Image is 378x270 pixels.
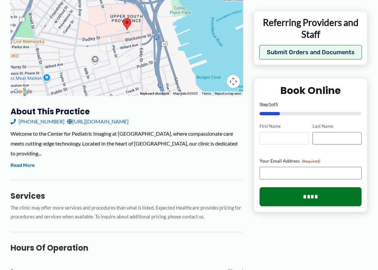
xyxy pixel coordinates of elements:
[11,106,243,117] h3: About this practice
[11,191,243,201] h3: Services
[260,102,362,107] p: Step of
[313,123,362,129] label: Last Name
[173,92,198,95] span: Map data ©2025
[12,87,34,96] a: Open this area in Google Maps (opens a new window)
[67,117,129,126] a: [URL][DOMAIN_NAME]
[260,123,309,129] label: First Name
[12,87,34,96] img: Google
[268,101,271,107] span: 1
[140,91,169,96] button: Keyboard shortcuts
[11,129,243,158] div: Welcome to the Center for Pediatric Imaging at [GEOGRAPHIC_DATA], where compassionate care meets ...
[260,84,362,97] h2: Book Online
[259,16,362,40] p: Referring Providers and Staff
[11,204,243,221] p: The clinic may offer more services and procedures than what is listed. Expected Healthcare provid...
[11,162,35,169] button: Read More
[302,158,320,163] span: (Required)
[202,92,211,95] a: Terms (opens in new tab)
[275,101,278,107] span: 5
[11,117,64,126] a: [PHONE_NUMBER]
[259,45,362,59] button: Submit Orders and Documents
[215,92,241,95] a: Report a map error
[11,243,243,253] h3: Hours of Operation
[260,157,362,164] label: Your Email Address
[227,75,240,88] button: Map camera controls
